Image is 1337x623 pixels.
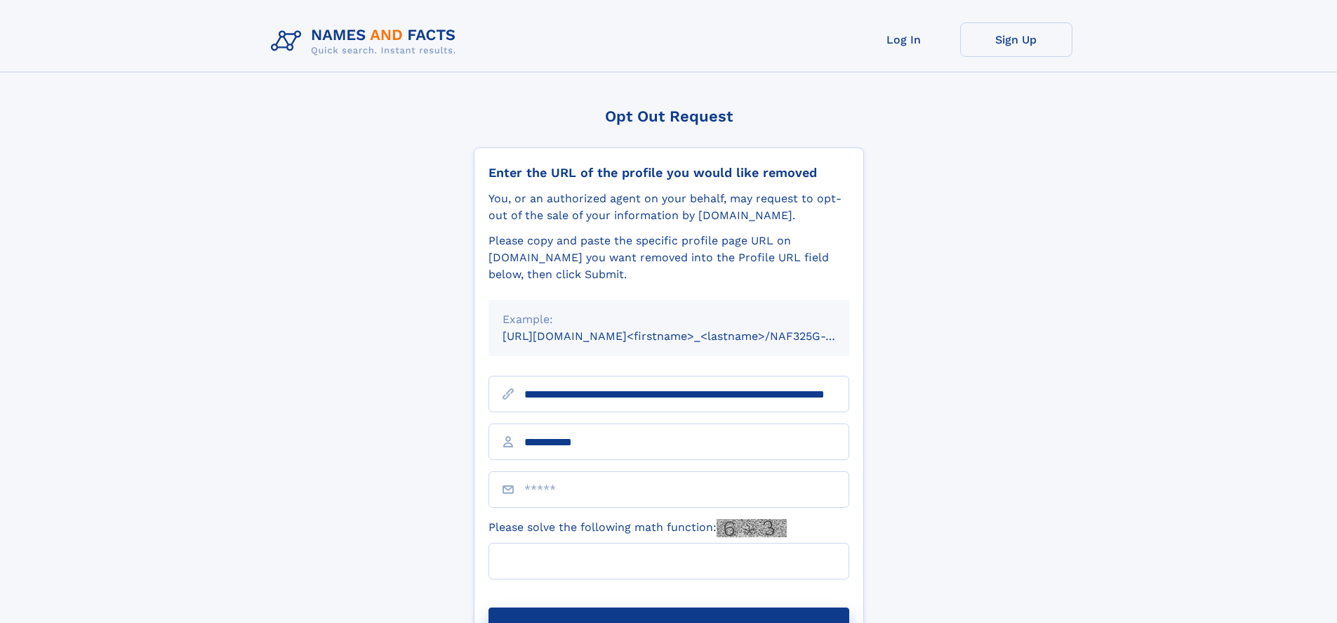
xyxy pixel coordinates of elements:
[488,232,849,283] div: Please copy and paste the specific profile page URL on [DOMAIN_NAME] you want removed into the Pr...
[848,22,960,57] a: Log In
[265,22,467,60] img: Logo Names and Facts
[488,519,787,537] label: Please solve the following math function:
[488,165,849,181] div: Enter the URL of the profile you would like removed
[488,190,849,224] div: You, or an authorized agent on your behalf, may request to opt-out of the sale of your informatio...
[503,329,876,343] small: [URL][DOMAIN_NAME]<firstname>_<lastname>/NAF325G-xxxxxxxx
[503,311,835,328] div: Example:
[960,22,1072,57] a: Sign Up
[474,107,864,125] div: Opt Out Request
